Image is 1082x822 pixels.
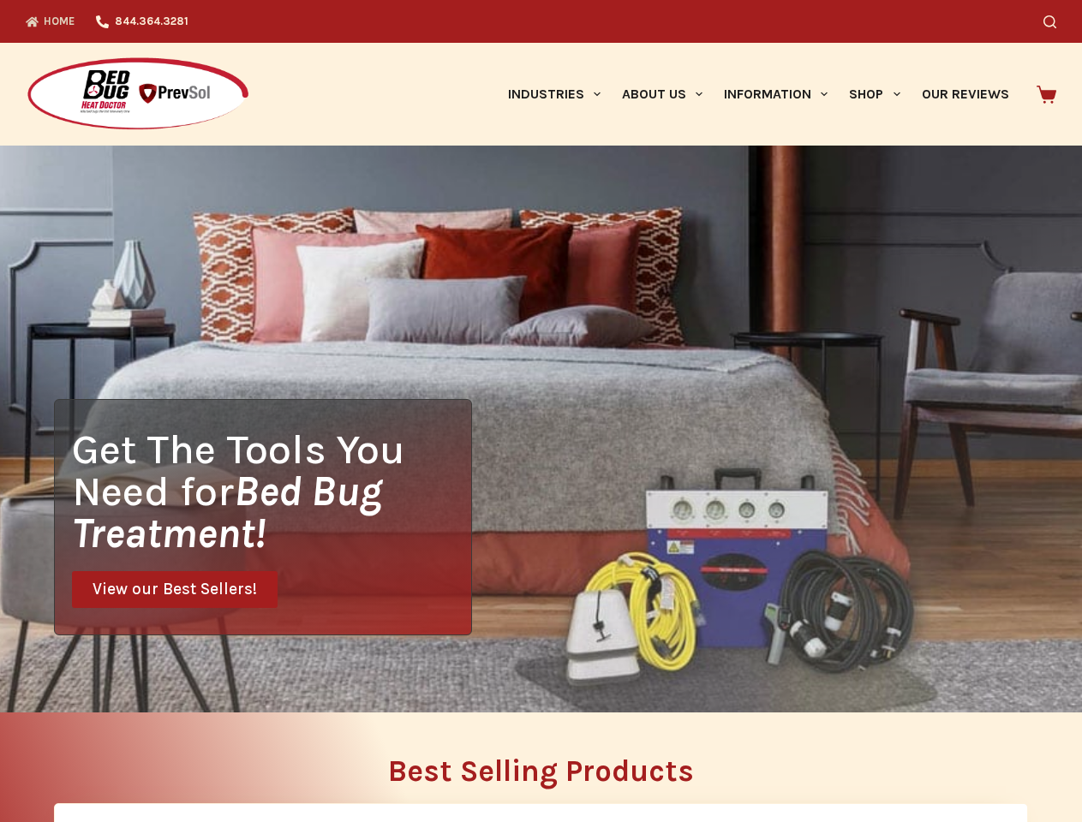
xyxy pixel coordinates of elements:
a: Industries [497,43,611,146]
img: Prevsol/Bed Bug Heat Doctor [26,57,250,133]
span: View our Best Sellers! [93,581,257,598]
a: Our Reviews [911,43,1019,146]
a: View our Best Sellers! [72,571,278,608]
i: Bed Bug Treatment! [72,467,382,557]
h2: Best Selling Products [54,756,1028,786]
nav: Primary [497,43,1019,146]
button: Search [1043,15,1056,28]
a: Information [714,43,839,146]
a: Shop [839,43,911,146]
h1: Get The Tools You Need for [72,428,471,554]
a: About Us [611,43,713,146]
